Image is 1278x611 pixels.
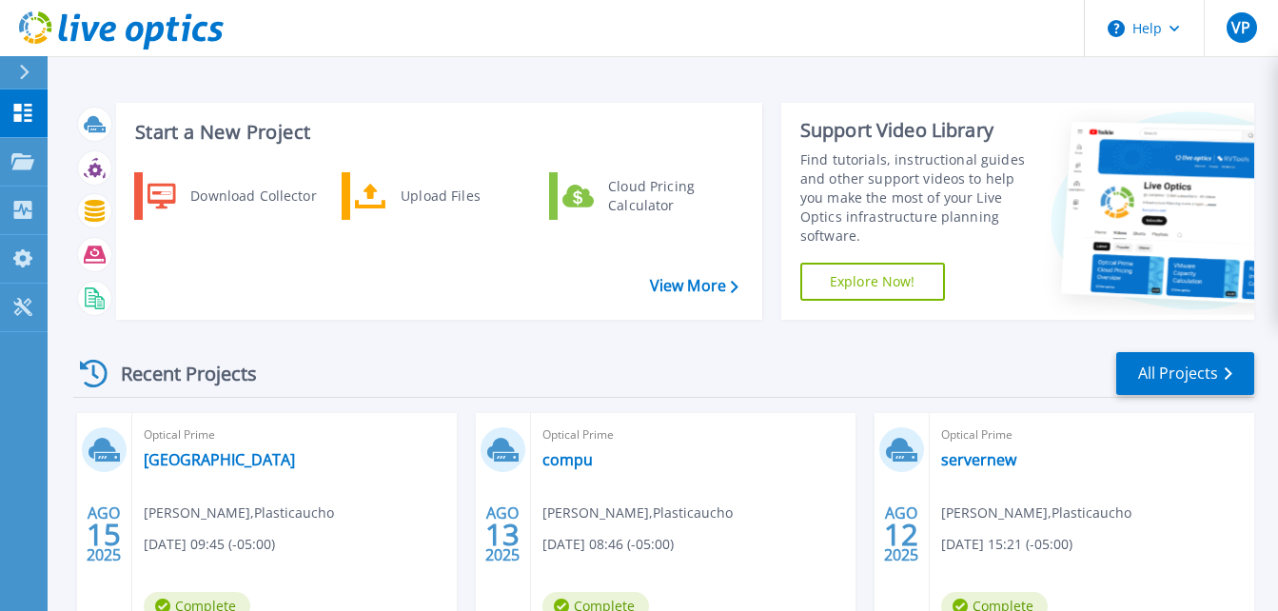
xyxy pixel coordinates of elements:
div: Recent Projects [73,350,283,397]
span: Optical Prime [542,424,844,445]
a: View More [650,277,738,295]
div: Support Video Library [800,118,1035,143]
a: [GEOGRAPHIC_DATA] [144,450,295,469]
h3: Start a New Project [135,122,737,143]
span: 12 [884,526,918,542]
a: Upload Files [342,172,537,220]
a: Cloud Pricing Calculator [549,172,744,220]
div: Cloud Pricing Calculator [599,177,739,215]
span: [PERSON_NAME] , Plasticaucho [542,503,733,523]
span: 15 [87,526,121,542]
span: 13 [485,526,520,542]
div: AGO 2025 [484,500,521,569]
a: compu [542,450,593,469]
div: AGO 2025 [86,500,122,569]
span: [PERSON_NAME] , Plasticaucho [941,503,1131,523]
a: All Projects [1116,352,1254,395]
span: [PERSON_NAME] , Plasticaucho [144,503,334,523]
span: Optical Prime [144,424,445,445]
span: Optical Prime [941,424,1243,445]
a: Explore Now! [800,263,945,301]
a: Download Collector [134,172,329,220]
span: [DATE] 15:21 (-05:00) [941,534,1072,555]
a: servernew [941,450,1016,469]
span: [DATE] 08:46 (-05:00) [542,534,674,555]
div: AGO 2025 [883,500,919,569]
span: VP [1231,20,1250,35]
div: Find tutorials, instructional guides and other support videos to help you make the most of your L... [800,150,1035,246]
span: [DATE] 09:45 (-05:00) [144,534,275,555]
div: Download Collector [181,177,324,215]
div: Upload Files [391,177,532,215]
